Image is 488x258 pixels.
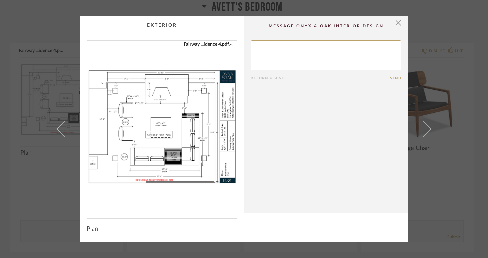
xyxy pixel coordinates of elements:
[87,41,237,213] img: f46fbae7-34fc-4a3d-b7da-58867acfe263_1000x1000.jpg
[87,41,237,213] div: 0
[184,41,234,48] a: Fairway ...idence 4.pdf
[392,16,405,30] button: Close
[390,76,401,80] button: Send
[87,225,98,233] span: Plan
[251,76,390,80] div: Return = Send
